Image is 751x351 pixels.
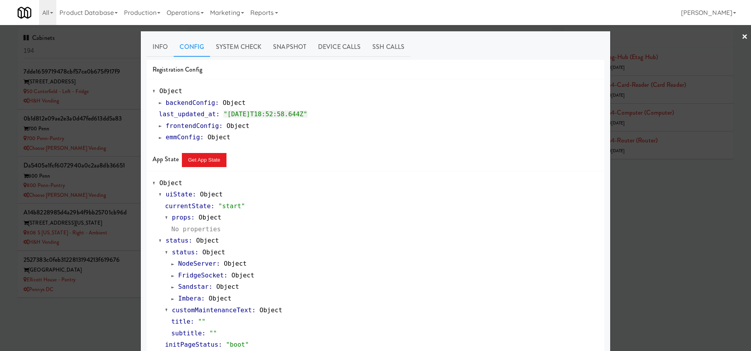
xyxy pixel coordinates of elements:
a: System Check [210,37,267,57]
div: Registration Config [147,60,604,80]
span: Object [223,99,246,106]
span: : [252,306,256,314]
span: : [219,122,223,130]
span: Object [226,122,249,130]
span: : [211,202,215,210]
span: frontendConfig [166,122,219,130]
span: "boot" [226,341,249,348]
span: title [171,318,190,325]
a: SSH Calls [367,37,410,57]
span: Object [208,295,231,302]
span: props [172,214,191,221]
a: Snapshot [267,37,312,57]
span: status [166,237,189,244]
span: FridgeSocket [178,272,224,279]
span: : [216,110,220,118]
span: : [195,248,199,256]
span: status [172,248,195,256]
span: last_updated_at [159,110,216,118]
span: Object [259,306,282,314]
span: : [192,191,196,198]
span: initPageStatus [165,341,218,348]
span: : [200,133,204,141]
span: : [189,237,192,244]
span: : [201,295,205,302]
span: Object [232,272,254,279]
span: Object [224,260,246,267]
span: : [208,283,212,290]
span: Object [196,237,219,244]
a: Info [147,37,174,57]
span: Object [208,133,230,141]
span: customMaintenanceText [172,306,252,314]
span: "[DATE]T18:52:58.644Z" [223,110,307,118]
span: Object [202,248,225,256]
span: backendConfig [166,99,216,106]
span: uiState [166,191,192,198]
span: : [224,272,228,279]
span: Object [160,87,182,95]
div: App State [147,149,604,171]
span: Object [199,214,221,221]
a: Device Calls [312,37,367,57]
button: Get App State [182,153,226,167]
span: Sandstar [178,283,209,290]
a: Config [174,37,210,57]
span: : [216,260,220,267]
span: : [191,214,195,221]
a: × [742,25,748,49]
span: NodeServer [178,260,216,267]
span: : [215,99,219,106]
span: Object [216,283,239,290]
span: Object [200,191,223,198]
span: : [190,318,194,325]
span: emmConfig [166,133,200,141]
img: Micromart [18,6,31,20]
span: "" [198,318,205,325]
span: Object [160,179,182,187]
span: subtitle [171,329,202,337]
span: Imbera [178,295,201,302]
span: "" [209,329,217,337]
span: currentState [165,202,211,210]
span: : [202,329,206,337]
span: "start" [218,202,245,210]
span: : [218,341,222,348]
